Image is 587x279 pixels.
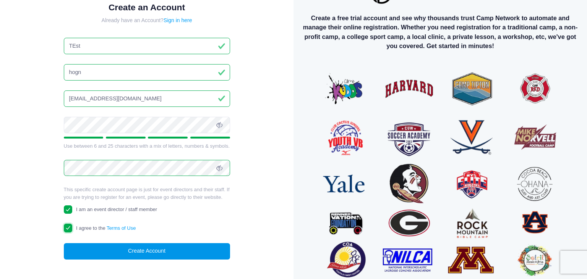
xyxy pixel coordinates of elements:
div: Use between 6 and 25 characters with a mix of letters, numbers & symbols. [64,142,230,150]
input: I agree to theTerms of Use [64,224,73,232]
span: I agree to the [76,225,136,231]
span: I am an event director / staff member [76,206,157,212]
button: Create Account [64,243,230,260]
a: Sign in here [164,17,192,23]
input: Last Name [64,64,230,81]
div: Already have an Account? [64,16,230,24]
p: This specific create account page is just for event directors and their staff. If you are trying ... [64,186,230,201]
a: Terms of Use [107,225,136,231]
input: First Name [64,38,230,54]
p: Create a free trial account and see why thousands trust Camp Network to automate and manage their... [300,13,581,51]
h1: Create an Account [64,2,230,13]
input: I am an event director / staff member [64,205,73,214]
input: Email [64,90,230,107]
